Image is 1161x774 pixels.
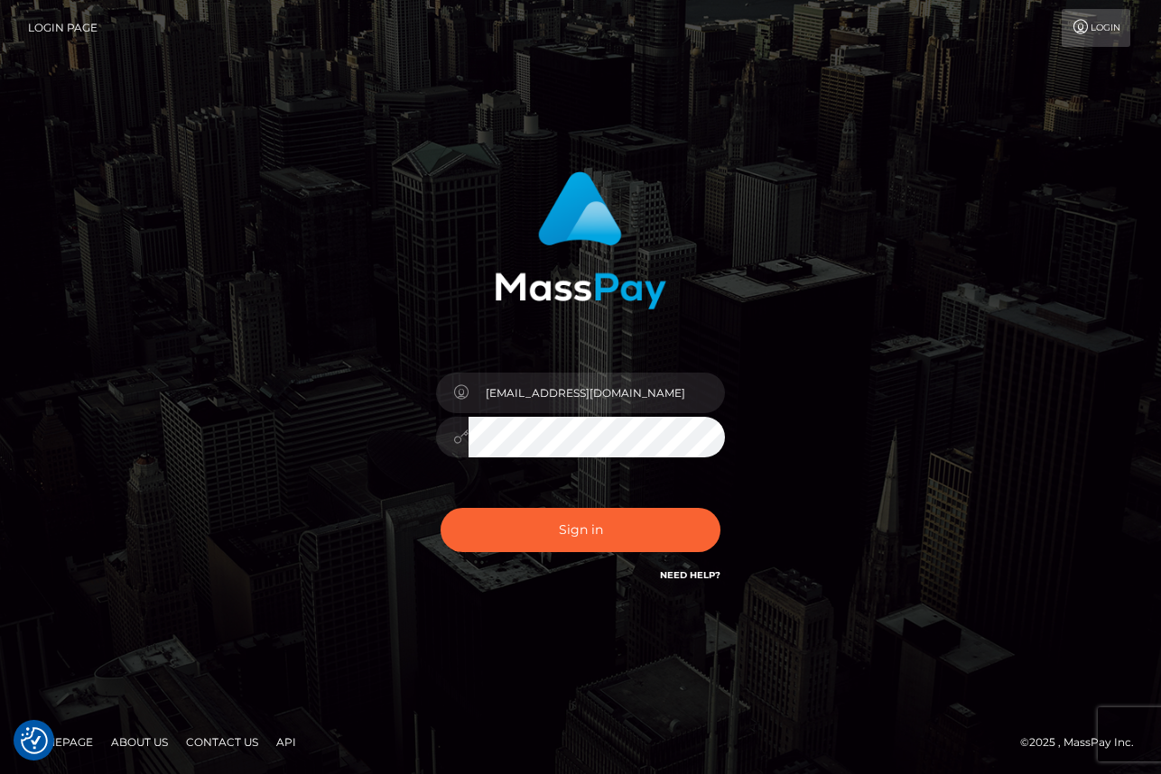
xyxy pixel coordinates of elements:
[179,728,265,756] a: Contact Us
[21,727,48,754] button: Consent Preferences
[20,728,100,756] a: Homepage
[660,569,720,581] a: Need Help?
[1020,733,1147,752] div: © 2025 , MassPay Inc.
[441,508,720,552] button: Sign in
[269,728,303,756] a: API
[104,728,175,756] a: About Us
[469,373,725,413] input: Username...
[21,727,48,754] img: Revisit consent button
[28,9,98,47] a: Login Page
[1062,9,1130,47] a: Login
[495,171,666,309] img: MassPay Login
